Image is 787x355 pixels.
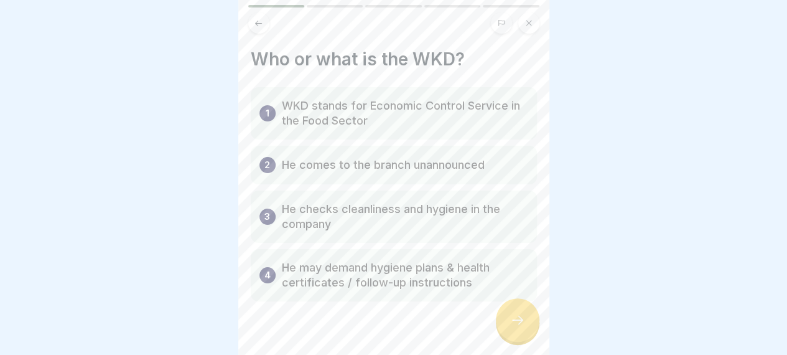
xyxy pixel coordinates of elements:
[282,158,485,173] p: He comes to the branch unannounced
[282,260,528,290] p: He may demand hygiene plans & health certificates / follow-up instructions
[282,98,528,128] p: WKD stands for Economic Control Service in the Food Sector
[264,158,270,173] p: 2
[251,49,537,70] h4: Who or what is the WKD?
[282,202,528,232] p: He checks cleanliness and hygiene in the company
[264,209,270,224] p: 3
[266,106,269,121] p: 1
[264,268,271,283] p: 4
